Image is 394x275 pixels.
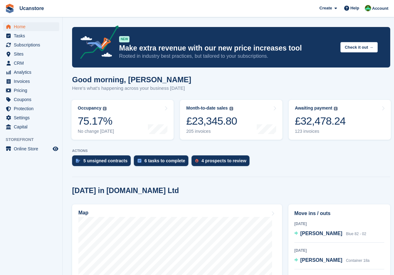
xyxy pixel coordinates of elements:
a: 6 tasks to complete [134,155,192,169]
img: task-75834270c22a3079a89374b754ae025e5fb1db73e45f91037f5363f120a921f8.svg [138,159,141,163]
h2: [DATE] in [DOMAIN_NAME] Ltd [72,186,179,195]
img: icon-info-grey-7440780725fd019a000dd9b08b2336e03edf1995a4989e88bcd33f0948082b44.svg [334,107,338,111]
p: Rooted in industry best practices, but tailored to your subscriptions. [119,53,335,60]
a: 4 prospects to review [192,155,253,169]
button: Check it out → [340,42,378,52]
img: icon-info-grey-7440780725fd019a000dd9b08b2336e03edf1995a4989e88bcd33f0948082b44.svg [229,107,233,111]
div: 6 tasks to complete [144,158,185,163]
span: Home [14,22,51,31]
span: Coupons [14,95,51,104]
span: Tasks [14,31,51,40]
p: ACTIONS [72,149,390,153]
span: Online Store [14,144,51,153]
div: Occupancy [78,105,101,111]
span: Pricing [14,86,51,95]
img: prospect-51fa495bee0391a8d652442698ab0144808aea92771e9ea1ae160a38d050c398.svg [195,159,198,163]
span: [PERSON_NAME] [300,231,342,236]
img: price-adjustments-announcement-icon-8257ccfd72463d97f412b2fc003d46551f7dbcb40ab6d574587a9cd5c0d94... [75,25,119,61]
h1: Good morning, [PERSON_NAME] [72,75,191,84]
span: [PERSON_NAME] [300,257,342,263]
h2: Move ins / outs [294,210,384,217]
span: Sites [14,50,51,58]
a: menu [3,40,59,49]
a: menu [3,122,59,131]
a: Month-to-date sales £23,345.80 205 invoices [180,100,282,140]
a: menu [3,144,59,153]
a: menu [3,104,59,113]
div: Month-to-date sales [186,105,228,111]
div: Awaiting payment [295,105,333,111]
div: £23,345.80 [186,115,237,127]
span: Help [350,5,359,11]
span: Container 18a [346,258,370,263]
a: [PERSON_NAME] Blue 82 - 02 [294,230,366,238]
div: 75.17% [78,115,114,127]
a: 5 unsigned contracts [72,155,134,169]
a: menu [3,31,59,40]
span: CRM [14,59,51,67]
a: Ucanstore [17,3,46,13]
span: Blue 82 - 02 [346,232,366,236]
span: Invoices [14,77,51,86]
a: Awaiting payment £32,478.24 123 invoices [289,100,391,140]
div: 123 invoices [295,129,346,134]
a: menu [3,113,59,122]
span: Subscriptions [14,40,51,49]
p: Here's what's happening across your business [DATE] [72,85,191,92]
h2: Map [78,210,88,216]
div: £32,478.24 [295,115,346,127]
a: Preview store [52,145,59,153]
img: stora-icon-8386f47178a22dfd0bd8f6a31ec36ba5ce8667c1dd55bd0f319d3a0aa187defe.svg [5,4,14,13]
div: [DATE] [294,221,384,227]
img: contract_signature_icon-13c848040528278c33f63329250d36e43548de30e8caae1d1a13099fd9432cc5.svg [76,159,80,163]
a: menu [3,68,59,77]
a: menu [3,22,59,31]
span: Settings [14,113,51,122]
img: Leanne Tythcott [365,5,371,11]
p: Make extra revenue with our new price increases tool [119,44,335,53]
span: Storefront [6,137,62,143]
a: Occupancy 75.17% No change [DATE] [71,100,174,140]
div: NEW [119,36,129,42]
div: [DATE] [294,248,384,253]
div: 205 invoices [186,129,237,134]
a: menu [3,86,59,95]
div: 5 unsigned contracts [83,158,128,163]
span: Account [372,5,388,12]
a: menu [3,50,59,58]
a: [PERSON_NAME] Container 18a [294,256,370,265]
span: Create [319,5,332,11]
span: Analytics [14,68,51,77]
a: menu [3,59,59,67]
div: No change [DATE] [78,129,114,134]
a: menu [3,77,59,86]
span: Capital [14,122,51,131]
span: Protection [14,104,51,113]
img: icon-info-grey-7440780725fd019a000dd9b08b2336e03edf1995a4989e88bcd33f0948082b44.svg [103,107,107,111]
a: menu [3,95,59,104]
div: 4 prospects to review [202,158,246,163]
